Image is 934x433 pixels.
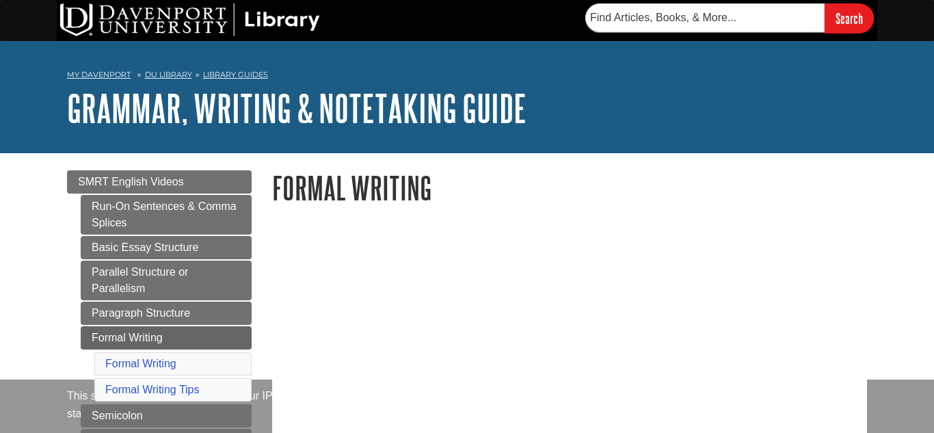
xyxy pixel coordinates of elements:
input: Search [825,3,874,33]
a: DU Library [145,70,192,79]
a: Semicolon [81,404,252,428]
a: Parallel Structure or Parallelism [81,261,252,300]
a: Library Guides [203,70,268,79]
a: Run-On Sentences & Comma Splices [81,195,252,235]
a: My Davenport [67,69,131,81]
img: DU Library [60,3,320,36]
a: Formal Writing Tips [105,384,200,395]
a: Formal Writing [105,358,176,369]
a: SMRT English Videos [67,170,252,194]
a: Paragraph Structure [81,302,252,325]
a: Grammar, Writing & Notetaking Guide [67,87,526,129]
span: SMRT English Videos [78,176,184,187]
nav: breadcrumb [67,66,867,88]
input: Find Articles, Books, & More... [585,3,825,32]
h1: Formal Writing [272,170,867,205]
a: Formal Writing [81,326,252,350]
a: Basic Essay Structure [81,236,252,259]
form: Searches DU Library's articles, books, and more [585,3,874,33]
